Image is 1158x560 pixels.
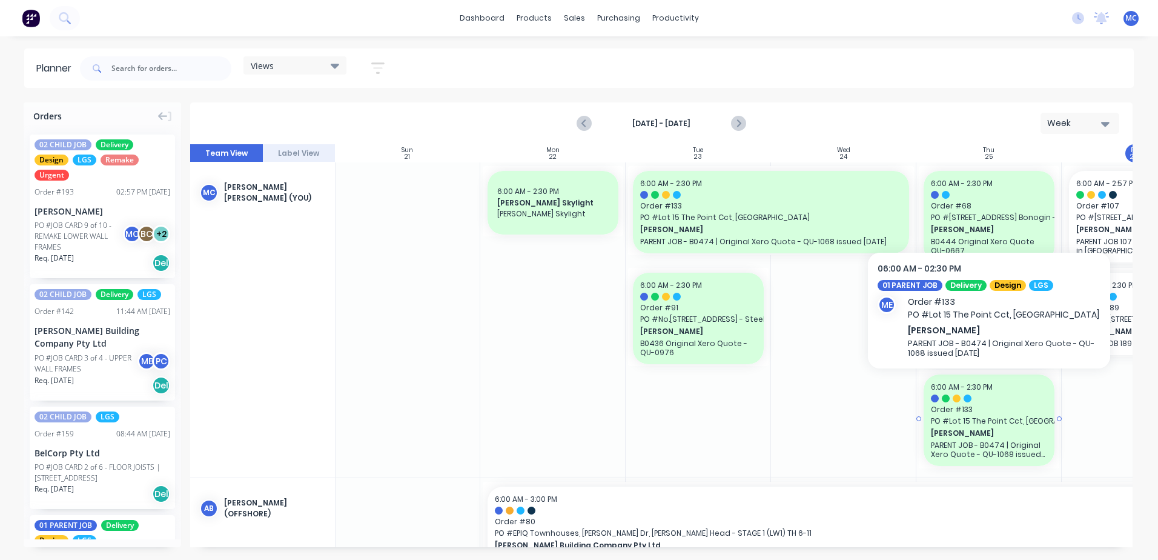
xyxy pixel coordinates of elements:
[931,382,993,392] span: 6:00 AM - 2:30 PM
[224,498,325,519] div: [PERSON_NAME] (OFFSHORE)
[931,314,1047,325] span: PO # PARENT JOB 196 Home 441 Framing
[1041,113,1119,134] button: Week
[116,306,170,317] div: 11:44 AM [DATE]
[137,352,156,370] div: ME
[1131,147,1138,154] div: Fri
[73,535,96,546] span: LGS
[640,178,702,188] span: 6:00 AM - 2:30 PM
[101,520,139,531] span: Delivery
[931,404,1047,415] span: Order # 133
[224,182,325,204] div: [PERSON_NAME] [PERSON_NAME] (You)
[640,224,876,235] span: [PERSON_NAME]
[35,324,170,350] div: [PERSON_NAME] Building Company Pty Ltd
[200,184,218,202] div: MC
[497,186,559,196] span: 6:00 AM - 2:30 PM
[931,280,993,290] span: 6:00 AM - 2:30 PM
[263,144,336,162] button: Label View
[251,59,274,72] span: Views
[116,428,170,439] div: 08:44 AM [DATE]
[454,9,511,27] a: dashboard
[983,147,994,154] div: Thu
[35,220,127,253] div: PO #JOB CARD 9 of 10 - REMAKE LOWER WALL FRAMES
[33,110,62,122] span: Orders
[640,280,702,290] span: 6:00 AM - 2:30 PM
[22,9,40,27] img: Factory
[931,326,1036,337] span: Angel Industries Pty Ltd t/a Teeny Tiny Homes
[402,147,413,154] div: Sun
[837,147,850,154] div: Wed
[931,339,1047,357] p: PARENT JOB 196 Home 441 Framing
[931,224,1036,235] span: [PERSON_NAME]
[640,201,902,212] span: Order # 133
[931,178,993,188] span: 6:00 AM - 2:30 PM
[1076,280,1138,290] span: 6:00 AM - 2:30 PM
[558,9,591,27] div: sales
[116,187,170,198] div: 02:57 PM [DATE]
[36,61,78,76] div: Planner
[152,485,170,503] div: Del
[152,352,170,370] div: PC
[640,314,756,325] span: PO # No.[STREET_ADDRESS] - Steel Framing Design & Supply - Rev 2
[35,187,74,198] div: Order # 193
[931,428,1036,439] span: [PERSON_NAME]
[640,212,902,223] span: PO # Lot 15 The Point Cct, [GEOGRAPHIC_DATA]
[640,326,745,337] span: [PERSON_NAME]
[35,412,91,422] span: 02 CHILD JOB
[1076,178,1139,188] span: 6:00 AM - 2:57 PM
[35,353,141,375] div: PO #JOB CARD 3 of 4 - UPPER WALL FRAMES
[405,154,410,160] div: 21
[511,9,558,27] div: products
[549,154,557,160] div: 22
[497,208,609,219] span: [PERSON_NAME] Skylight
[101,155,139,165] span: Remake
[35,155,68,165] span: Design
[601,118,722,129] strong: [DATE] - [DATE]
[497,198,609,208] span: [PERSON_NAME] Skylight
[1047,117,1103,130] div: Week
[35,139,91,150] span: 02 CHILD JOB
[35,462,170,484] div: PO #JOB CARD 2 of 6 - FLOOR JOISTS | [STREET_ADDRESS]
[35,205,170,218] div: [PERSON_NAME]
[840,154,847,160] div: 24
[123,225,141,243] div: MC
[693,147,703,154] div: Tue
[1125,13,1137,24] span: MC
[646,9,705,27] div: productivity
[96,412,119,422] span: LGS
[190,144,263,162] button: Team View
[35,375,74,386] span: Req. [DATE]
[694,154,702,160] div: 23
[985,154,993,160] div: 25
[152,376,170,395] div: Del
[495,494,557,504] span: 6:00 AM - 3:00 PM
[35,535,68,546] span: Design
[546,147,560,154] div: Mon
[35,306,74,317] div: Order # 142
[640,339,756,357] p: B0436 Original Xero Quote - QU-0976
[200,499,218,518] div: AB
[931,212,1047,223] span: PO # [STREET_ADDRESS] Bonogin - LGSF Walls - Rev 2
[152,254,170,272] div: Del
[640,237,902,246] p: PARENT JOB - B0474 | Original Xero Quote - QU-1068 issued [DATE]
[931,237,1047,255] p: B0444 Original Xero Quote QU-0667
[35,520,97,531] span: 01 PARENT JOB
[931,201,1047,212] span: Order # 68
[640,302,756,313] span: Order # 91
[35,428,74,439] div: Order # 159
[35,484,74,495] span: Req. [DATE]
[931,441,1047,459] p: PARENT JOB - B0474 | Original Xero Quote - QU-1068 issued [DATE]
[35,447,170,459] div: BelCorp Pty Ltd
[35,289,91,300] span: 02 CHILD JOB
[931,302,1047,313] span: Order # 196
[591,9,646,27] div: purchasing
[137,289,161,300] span: LGS
[73,155,96,165] span: LGS
[111,56,231,81] input: Search for orders...
[1130,154,1138,160] div: 26
[137,225,156,243] div: BC
[96,139,133,150] span: Delivery
[35,253,74,264] span: Req. [DATE]
[152,225,170,243] div: + 2
[931,416,1047,427] span: PO # Lot 15 The Point Cct, [GEOGRAPHIC_DATA]
[96,289,133,300] span: Delivery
